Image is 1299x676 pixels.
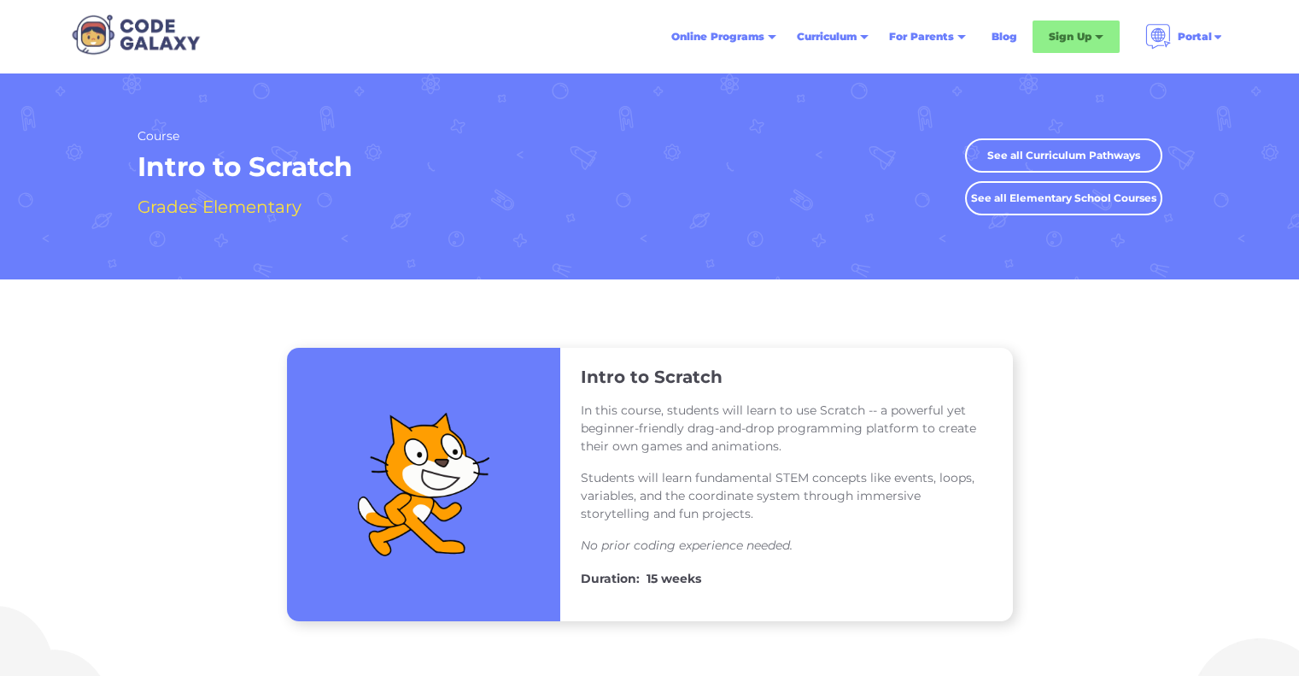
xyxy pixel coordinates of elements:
em: No prior coding experience needed. [581,538,793,553]
div: Sign Up [1033,21,1120,53]
div: Curriculum [787,21,879,52]
a: See all Elementary School Courses [965,181,1162,215]
h3: Intro to Scratch [581,366,723,388]
h2: Course [138,128,353,144]
div: Portal [1135,17,1234,56]
div: Curriculum [797,28,857,45]
div: Online Programs [671,28,764,45]
h1: Intro to Scratch [138,150,353,185]
div: For Parents [879,21,976,52]
h4: Duration: [581,568,640,589]
div: Portal [1178,28,1212,45]
div: For Parents [889,28,954,45]
h4: Elementary [202,192,301,221]
h4: 15 weeks [647,568,701,589]
a: Blog [981,21,1027,52]
h4: Grades [138,192,197,221]
p: In this course, students will learn to use Scratch -- a powerful yet beginner-friendly drag-and-d... [581,402,992,456]
p: Students will learn fundamental STEM concepts like events, loops, variables, and the coordinate s... [581,469,992,523]
a: See all Curriculum Pathways [965,138,1162,173]
div: Online Programs [661,21,787,52]
div: Sign Up [1049,28,1091,45]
